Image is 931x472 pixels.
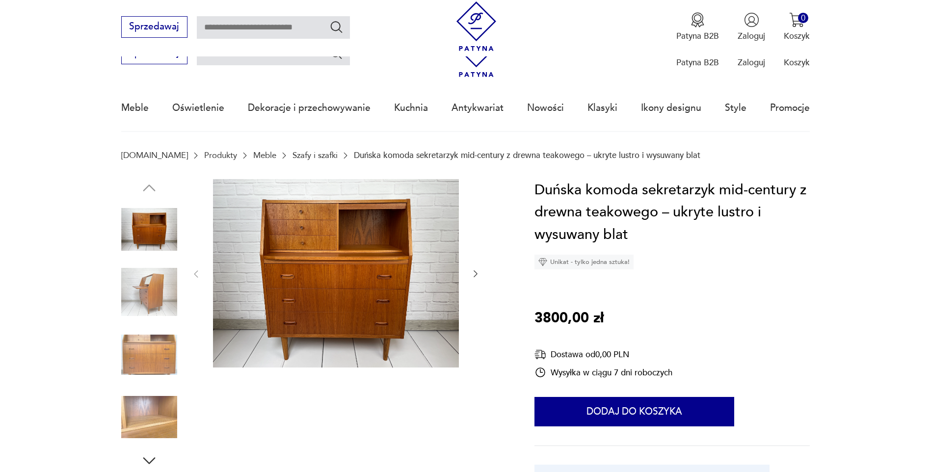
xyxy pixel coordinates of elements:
img: Zdjęcie produktu Duńska komoda sekretarzyk mid-century z drewna teakowego – ukryte lustro i wysuw... [213,179,459,367]
p: Duńska komoda sekretarzyk mid-century z drewna teakowego – ukryte lustro i wysuwany blat [354,151,700,160]
div: Wysyłka w ciągu 7 dni roboczych [534,367,672,378]
p: Koszyk [784,30,810,42]
h1: Duńska komoda sekretarzyk mid-century z drewna teakowego – ukryte lustro i wysuwany blat [534,179,810,246]
div: Unikat - tylko jedna sztuka! [534,255,634,269]
p: Zaloguj [738,30,765,42]
a: Promocje [770,85,810,131]
img: Patyna - sklep z meblami i dekoracjami vintage [452,1,501,51]
img: Ikona dostawy [534,348,546,361]
a: Klasyki [587,85,617,131]
button: Dodaj do koszyka [534,397,734,426]
a: Antykwariat [452,85,504,131]
a: Sprzedawaj [121,50,187,58]
img: Ikona diamentu [538,258,547,266]
img: Zdjęcie produktu Duńska komoda sekretarzyk mid-century z drewna teakowego – ukryte lustro i wysuw... [121,327,177,383]
p: Koszyk [784,57,810,68]
img: Zdjęcie produktu Duńska komoda sekretarzyk mid-century z drewna teakowego – ukryte lustro i wysuw... [121,202,177,258]
a: Oświetlenie [172,85,224,131]
a: Szafy i szafki [293,151,338,160]
a: Ikona medaluPatyna B2B [676,12,719,42]
button: 0Koszyk [784,12,810,42]
a: Dekoracje i przechowywanie [248,85,371,131]
button: Sprzedawaj [121,16,187,38]
p: Zaloguj [738,57,765,68]
p: 3800,00 zł [534,307,604,330]
button: Zaloguj [738,12,765,42]
img: Ikona koszyka [789,12,804,27]
a: Kuchnia [394,85,428,131]
a: Ikony designu [641,85,701,131]
button: Patyna B2B [676,12,719,42]
img: Zdjęcie produktu Duńska komoda sekretarzyk mid-century z drewna teakowego – ukryte lustro i wysuw... [121,389,177,445]
button: Szukaj [329,20,344,34]
button: Szukaj [329,46,344,60]
a: Style [725,85,746,131]
p: Patyna B2B [676,57,719,68]
div: 0 [798,13,808,23]
a: Meble [121,85,149,131]
img: Zdjęcie produktu Duńska komoda sekretarzyk mid-century z drewna teakowego – ukryte lustro i wysuw... [121,264,177,320]
img: Ikonka użytkownika [744,12,759,27]
a: [DOMAIN_NAME] [121,151,188,160]
a: Produkty [204,151,237,160]
p: Patyna B2B [676,30,719,42]
a: Nowości [527,85,564,131]
a: Sprzedawaj [121,24,187,31]
div: Dostawa od 0,00 PLN [534,348,672,361]
a: Meble [253,151,276,160]
img: Ikona medalu [690,12,705,27]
